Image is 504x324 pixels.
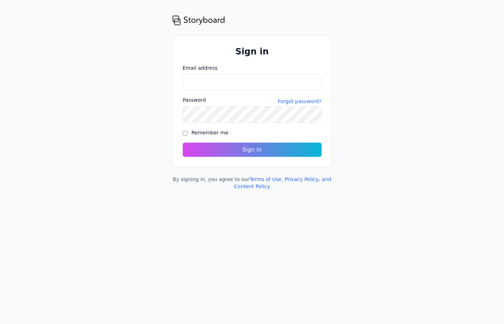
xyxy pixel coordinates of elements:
[192,130,229,136] label: Remember me
[183,64,322,71] label: Email address
[172,176,332,190] div: By signing in, you agree to our
[183,143,322,157] button: Sign in
[183,96,206,103] label: Password
[172,14,225,26] img: storyboard
[234,176,331,189] a: Terms of Use, Privacy Policy, and Content Policy
[278,98,322,105] a: Forgot password?
[183,46,322,57] h1: Sign in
